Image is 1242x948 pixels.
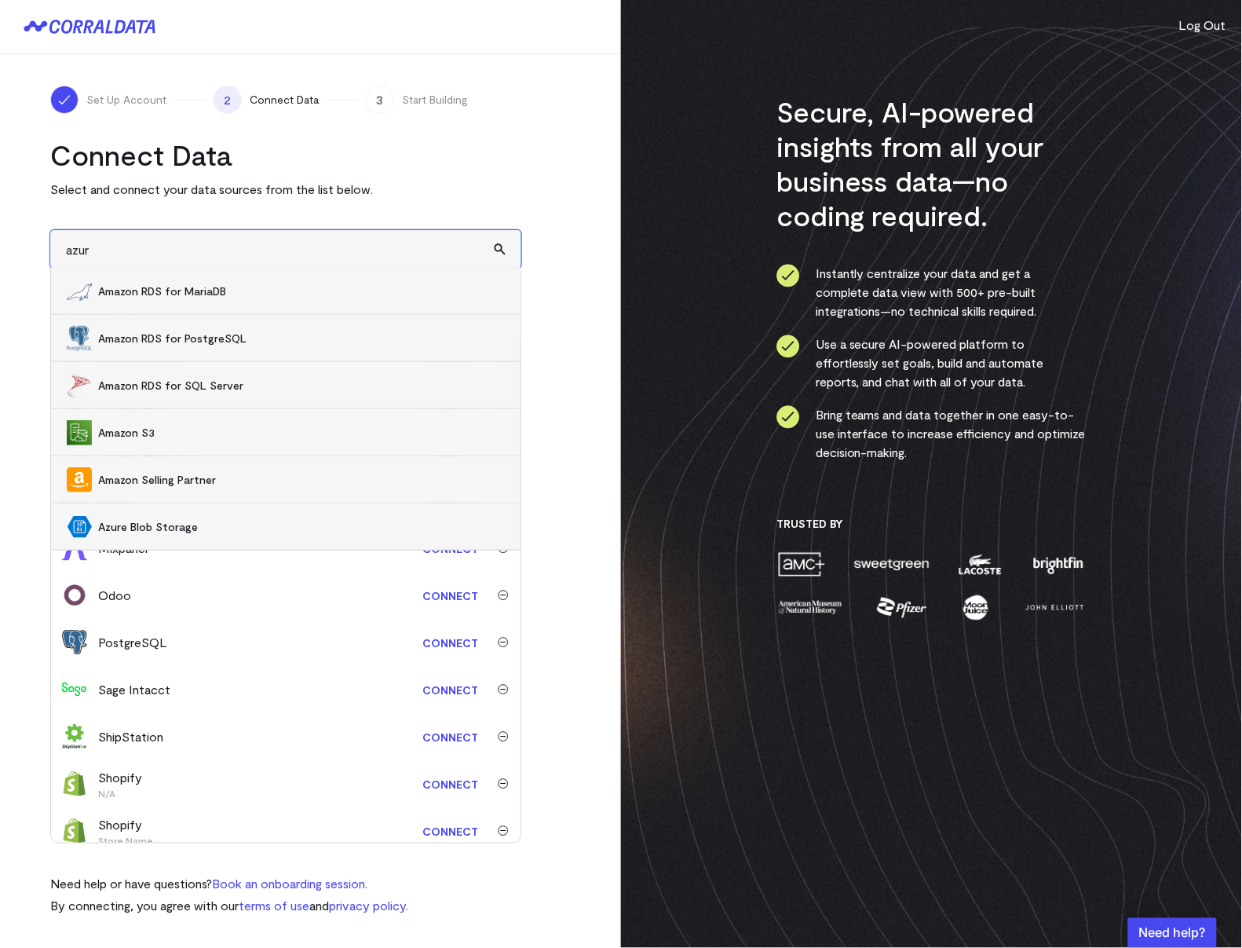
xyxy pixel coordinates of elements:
div: Sage Intacct [98,680,170,699]
li: Bring teams and data together in one easy-to-use interface to increase efficiency and optimize de... [776,405,1087,462]
img: Amazon Selling Partner [67,467,92,492]
img: trash-40e54a27.svg [498,684,509,695]
span: Amazon RDS for SQL Server [98,378,505,393]
a: Connect [415,770,486,799]
span: Connect Data [250,92,319,108]
div: ShipStation [98,727,163,746]
h3: Secure, AI-powered insights from all your business data—no coding required. [776,94,1087,232]
span: Set Up Account [86,92,166,108]
span: Amazon RDS for MariaDB [98,284,505,299]
img: amc-0b11a8f1.png [776,551,827,578]
img: lacoste-7a6b0538.png [957,551,1003,578]
li: Use a secure AI-powered platform to effortlessly set goals, build and automate reports, and chat ... [776,335,1087,391]
img: Azure Blob Storage [67,514,92,540]
input: Search and add other data sources [50,230,521,269]
div: Odoo [98,586,131,605]
p: Need help or have questions? [50,875,408,894]
img: ico-check-circle-4b19435c.svg [776,335,800,358]
div: PostgreSQL [98,633,167,652]
p: Store Name [98,834,153,847]
a: Connect [415,581,486,610]
div: Shopify [98,768,142,800]
a: terms of use [239,899,309,913]
img: Amazon S3 [67,420,92,445]
span: Amazon Selling Partner [98,472,505,488]
img: odoo-0549de51.svg [62,583,87,608]
img: shipstation-0b490974.svg [62,724,87,749]
a: Connect [415,675,486,705]
a: Connect [415,723,486,752]
img: trash-40e54a27.svg [498,778,509,789]
img: trash-40e54a27.svg [498,590,509,601]
img: amnh-5afada46.png [776,594,844,621]
img: brightfin-a251e171.png [1030,551,1087,578]
span: Start Building [402,92,468,108]
img: shopify-673fa4e3.svg [62,771,87,796]
span: Azure Blob Storage [98,519,505,535]
a: privacy policy. [329,899,408,913]
img: ico-check-circle-4b19435c.svg [776,264,800,287]
h2: Connect Data [50,137,521,172]
a: Book an onboarding session. [212,877,367,891]
img: Amazon RDS for PostgreSQL [67,326,92,351]
img: john-elliott-25751c40.png [1023,594,1087,621]
img: trash-40e54a27.svg [498,825,509,836]
a: Connect [415,817,486,846]
img: ico-check-circle-4b19435c.svg [776,405,800,429]
span: 3 [366,86,394,114]
img: Amazon RDS for SQL Server [67,373,92,398]
img: postgres-5a1a2aed.svg [62,630,87,655]
span: Amazon RDS for PostgreSQL [98,331,505,346]
div: Shopify [98,815,153,847]
img: moon-juice-c312e729.png [960,594,992,621]
img: Amazon RDS for MariaDB [67,279,92,304]
p: By connecting, you agree with our and [50,897,408,916]
img: sage_intacct-9210f79a.svg [62,677,87,702]
h3: Trusted By [776,517,1087,531]
li: Instantly centralize your data and get a complete data view with 500+ pre-built integrations—no t... [776,264,1087,320]
img: pfizer-e137f5fc.png [875,594,930,621]
a: Connect [415,628,486,657]
button: Log Out [1179,16,1226,35]
img: trash-40e54a27.svg [498,731,509,742]
img: sweetgreen-1d1fb32c.png [853,551,931,578]
p: Select and connect your data sources from the list below. [50,180,521,199]
span: Amazon S3 [98,425,505,441]
p: N/A [98,787,142,800]
span: 2 [214,86,242,114]
img: shopify-673fa4e3.svg [62,818,87,844]
img: trash-40e54a27.svg [498,637,509,648]
img: ico-check-white-5ff98cb1.svg [57,92,72,108]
